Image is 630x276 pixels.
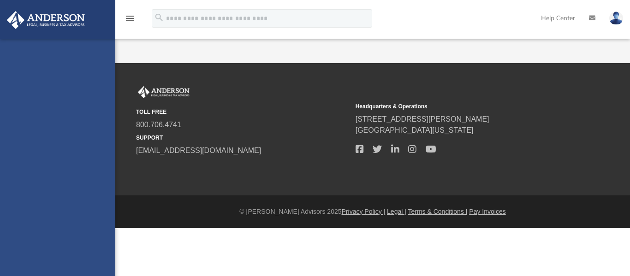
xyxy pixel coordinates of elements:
i: menu [125,13,136,24]
small: TOLL FREE [136,108,349,116]
img: User Pic [609,12,623,25]
small: SUPPORT [136,134,349,142]
a: [GEOGRAPHIC_DATA][US_STATE] [356,126,474,134]
small: Headquarters & Operations [356,102,569,111]
img: Anderson Advisors Platinum Portal [136,86,191,98]
img: Anderson Advisors Platinum Portal [4,11,88,29]
a: menu [125,18,136,24]
a: Privacy Policy | [342,208,386,215]
a: 800.706.4741 [136,121,181,129]
a: Pay Invoices [469,208,505,215]
a: [EMAIL_ADDRESS][DOMAIN_NAME] [136,147,261,154]
a: [STREET_ADDRESS][PERSON_NAME] [356,115,489,123]
div: © [PERSON_NAME] Advisors 2025 [115,207,630,217]
i: search [154,12,164,23]
a: Legal | [387,208,406,215]
a: Terms & Conditions | [408,208,468,215]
